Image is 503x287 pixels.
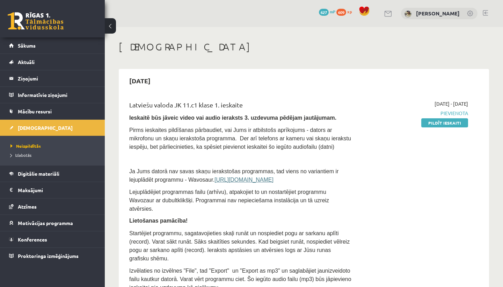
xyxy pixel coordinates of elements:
a: Digitālie materiāli [9,166,96,182]
a: 609 xp [336,9,355,14]
a: Rīgas 1. Tālmācības vidusskola [8,12,64,30]
span: Digitālie materiāli [18,170,59,177]
a: Atzīmes [9,198,96,215]
span: Atzīmes [18,203,37,210]
a: Neizpildītās [10,143,98,149]
a: [DEMOGRAPHIC_DATA] [9,120,96,136]
span: Sākums [18,42,36,49]
span: Lejuplādējiet programmas failu (arhīvu), atpakojiet to un nostartējiet programmu Wavozaur ar dubu... [129,189,329,212]
legend: Ziņojumi [18,70,96,86]
span: Proktoringa izmēģinājums [18,253,79,259]
a: Motivācijas programma [9,215,96,231]
a: Sākums [9,37,96,54]
span: Ja Jums datorā nav savas skaņu ierakstošas programmas, tad viens no variantiem ir lejuplādēt prog... [129,168,338,183]
img: Imants Brokāns [404,10,411,17]
span: Lietošanas pamācība! [129,218,188,224]
a: Konferences [9,231,96,247]
a: 627 mP [319,9,335,14]
a: Aktuāli [9,54,96,70]
span: Konferences [18,236,47,243]
span: xp [347,9,352,14]
a: Pildīt ieskaiti [421,118,468,127]
span: Pievienota [362,110,468,117]
legend: Maksājumi [18,182,96,198]
span: Startējiet programmu, sagatavojieties skaļi runāt un nospiediet pogu ar sarkanu aplīti (record). ... [129,230,350,261]
a: Proktoringa izmēģinājums [9,248,96,264]
a: Mācību resursi [9,103,96,119]
legend: Informatīvie ziņojumi [18,87,96,103]
span: Neizpildītās [10,143,41,149]
a: Ziņojumi [9,70,96,86]
span: Aktuāli [18,59,35,65]
h1: [DEMOGRAPHIC_DATA] [119,41,489,53]
a: Maksājumi [9,182,96,198]
div: Latviešu valoda JK 11.c1 klase 1. ieskaite [129,100,352,113]
span: Mācību resursi [18,108,52,114]
span: 609 [336,9,346,16]
span: [DATE] - [DATE] [435,100,468,107]
span: Pirms ieskaites pildīšanas pārbaudiet, vai Jums ir atbilstošs aprīkojums - dators ar mikrofonu un... [129,127,351,150]
span: Motivācijas programma [18,220,73,226]
span: 627 [319,9,329,16]
span: Ieskaitē būs jāveic video vai audio ieraksts 3. uzdevuma pēdējam jautājumam. [129,115,336,121]
a: Izlabotās [10,152,98,158]
span: mP [330,9,335,14]
span: Izlabotās [10,152,31,158]
a: [PERSON_NAME] [416,10,460,17]
h2: [DATE] [122,72,158,89]
a: [URL][DOMAIN_NAME] [214,177,274,183]
span: [DEMOGRAPHIC_DATA] [18,125,73,131]
a: Informatīvie ziņojumi [9,87,96,103]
